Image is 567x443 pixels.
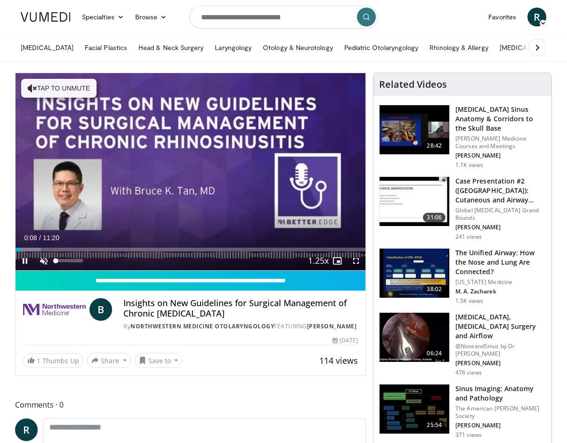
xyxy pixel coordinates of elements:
[455,431,482,439] p: 371 views
[56,259,82,262] div: Volume Level
[21,79,97,98] button: Tap to unmute
[24,234,37,242] span: 0:08
[455,207,546,222] p: Global [MEDICAL_DATA] Grand Rounds
[380,384,449,434] img: 5d00bf9a-6682-42b9-8190-7af1e88f226b.150x105_q85_crop-smart_upscale.jpg
[455,161,483,169] p: 1.1K views
[89,298,112,321] a: B
[380,177,449,226] img: 283069f7-db48-4020-b5ba-d883939bec3b.150x105_q85_crop-smart_upscale.jpg
[133,38,209,57] a: Head & Neck Surgery
[423,349,445,358] span: 06:24
[379,248,546,305] a: 38:02 The Unified Airway: How the Nose and Lung Are Connected? [US_STATE] Medicine M. A. Zacharek...
[307,322,357,330] a: [PERSON_NAME]
[494,38,558,57] a: [MEDICAL_DATA]
[209,38,257,57] a: Laryngology
[455,369,482,376] p: 476 views
[43,234,59,242] span: 11:20
[16,251,34,270] button: Pause
[339,38,424,57] a: Pediatric Otolaryngology
[380,249,449,298] img: fce5840f-3651-4d2e-85b0-3edded5ac8fb.150x105_q85_crop-smart_upscale.jpg
[379,312,546,376] a: 06:24 [MEDICAL_DATA],[MEDICAL_DATA] Surgery and Airflow @NoseandSinus by Dr [PERSON_NAME] [PERSON...
[328,251,347,270] button: Enable picture-in-picture mode
[423,213,445,222] span: 31:06
[15,38,79,57] a: [MEDICAL_DATA]
[423,141,445,150] span: 28:42
[130,322,274,330] a: Northwestern Medicine Otolaryngology
[455,297,483,305] p: 1.5K views
[130,8,173,26] a: Browse
[34,251,53,270] button: Unmute
[455,278,546,286] p: [US_STATE] Medicine
[379,105,546,169] a: 28:42 [MEDICAL_DATA] Sinus Anatomy & Corridors to the Skull Base [PERSON_NAME] Medicine Courses a...
[39,234,41,242] span: /
[379,79,447,90] h4: Related Videos
[379,384,546,439] a: 25:54 Sinus Imaging: Anatomy and Pathology The American [PERSON_NAME] Society [PERSON_NAME] 371 v...
[76,8,130,26] a: Specialties
[16,248,365,251] div: Progress Bar
[455,105,546,133] h3: [MEDICAL_DATA] Sinus Anatomy & Corridors to the Skull Base
[455,288,546,295] p: M. A. Zacharek
[380,313,449,362] img: 5c1a841c-37ed-4666-a27e-9093f124e297.150x105_q85_crop-smart_upscale.jpg
[332,336,358,345] div: [DATE]
[309,251,328,270] button: Playback Rate
[423,420,445,430] span: 25:54
[23,353,83,368] a: 1 Thumbs Up
[455,224,546,231] p: [PERSON_NAME]
[87,353,131,368] button: Share
[135,353,183,368] button: Save to
[455,384,546,403] h3: Sinus Imaging: Anatomy and Pathology
[23,298,86,321] img: Northwestern Medicine Otolaryngology
[347,251,365,270] button: Fullscreen
[15,399,366,411] span: Comments 0
[455,176,546,205] h3: Case Presentation #2 ([GEOGRAPHIC_DATA]): Cutaneous and Airway Lesions i…
[424,38,494,57] a: Rhinology & Allergy
[319,355,358,366] span: 114 views
[455,248,546,276] h3: The Unified Airway: How the Nose and Lung Are Connected?
[455,312,546,341] h3: [MEDICAL_DATA],[MEDICAL_DATA] Surgery and Airflow
[79,38,133,57] a: Facial Plastics
[189,6,378,28] input: Search topics, interventions
[37,356,40,365] span: 1
[123,298,358,318] h4: Insights on New Guidelines for Surgical Management of Chronic [MEDICAL_DATA]
[455,152,546,159] p: [PERSON_NAME]
[527,8,546,26] a: R
[455,359,546,367] p: [PERSON_NAME]
[455,135,546,150] p: [PERSON_NAME] Medicine Courses and Meetings
[15,418,38,441] a: R
[483,8,522,26] a: Favorites
[379,176,546,241] a: 31:06 Case Presentation #2 ([GEOGRAPHIC_DATA]): Cutaneous and Airway Lesions i… Global [MEDICAL_D...
[455,343,546,358] p: @NoseandSinus by Dr [PERSON_NAME]
[21,12,71,22] img: VuMedi Logo
[16,73,365,271] video-js: Video Player
[257,38,338,57] a: Otology & Neurotology
[423,284,445,294] span: 38:02
[455,405,546,420] p: The American [PERSON_NAME] Society
[455,422,546,429] p: [PERSON_NAME]
[455,233,482,241] p: 241 views
[123,322,358,331] div: By FEATURING
[380,105,449,154] img: 276d523b-ec6d-4eb7-b147-bbf3804ee4a7.150x105_q85_crop-smart_upscale.jpg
